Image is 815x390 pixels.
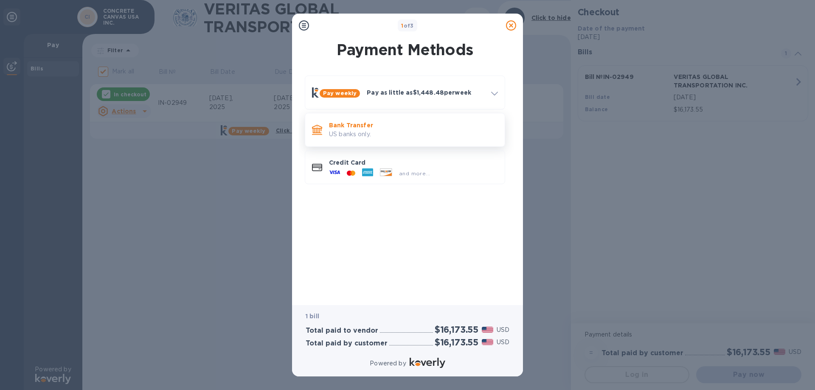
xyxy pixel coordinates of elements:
span: 1 [401,22,403,29]
img: USD [482,327,493,333]
span: and more... [399,170,430,177]
p: Credit Card [329,158,498,167]
h2: $16,173.55 [435,324,478,335]
img: Logo [410,358,445,368]
h3: Total paid to vendor [306,327,378,335]
p: Powered by [370,359,406,368]
b: Pay weekly [323,90,357,96]
p: USD [497,338,509,347]
h3: Total paid by customer [306,339,388,348]
p: USD [497,325,509,334]
b: of 3 [401,22,414,29]
h2: $16,173.55 [435,337,478,348]
p: Bank Transfer [329,121,498,129]
h1: Payment Methods [303,41,507,59]
b: 1 bill [306,313,319,320]
p: Pay as little as $1,448.48 per week [367,88,484,97]
p: US banks only. [329,130,498,139]
img: USD [482,339,493,345]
